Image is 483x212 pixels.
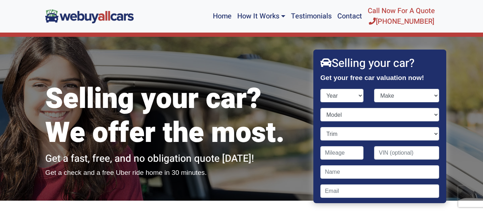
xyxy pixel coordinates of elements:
[365,3,438,30] a: Call Now For A Quote[PHONE_NUMBER]
[320,146,364,160] input: Mileage
[45,153,303,165] h2: Get a fast, free, and no obligation quote [DATE]!
[288,3,334,30] a: Testimonials
[234,3,288,30] a: How It Works
[45,9,134,23] img: We Buy All Cars in NJ logo
[210,3,234,30] a: Home
[45,168,303,178] p: Get a check and a free Uber ride home in 30 minutes.
[320,165,439,179] input: Name
[320,57,439,70] h2: Selling your car?
[374,146,440,160] input: VIN (optional)
[320,184,439,198] input: Email
[320,74,424,81] strong: Get your free car valuation now!
[334,3,365,30] a: Contact
[45,82,303,150] h1: Selling your car? We offer the most.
